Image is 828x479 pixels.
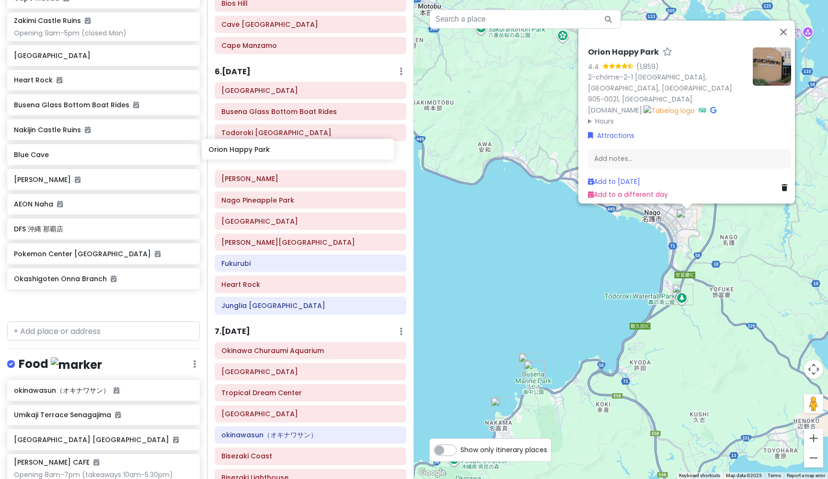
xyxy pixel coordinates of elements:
a: Star place [663,47,672,57]
img: marker [51,357,102,372]
a: Attractions [588,130,634,141]
span: Show only itinerary places [460,445,547,455]
div: · [588,47,745,126]
a: [DOMAIN_NAME] [588,105,642,115]
h6: Orion Happy Park [588,47,659,57]
div: Halekulani Okinawa [491,397,512,418]
div: Todoroki Waterfall Park [672,284,693,305]
h6: 7 . [DATE] [215,327,250,337]
a: Add to a different day [588,190,668,199]
h6: 6 . [DATE] [215,67,251,77]
button: Drag Pegman onto the map to open Street View [804,394,823,413]
h4: Food [19,356,102,372]
summary: Hours [588,116,745,126]
div: Busena Marine Park [524,360,545,381]
a: Terms [768,473,781,478]
button: Zoom out [804,448,823,468]
div: (1,859) [636,61,659,72]
a: Add to [DATE] [588,177,640,186]
a: Delete place [782,182,791,193]
div: 4.4 [588,61,603,72]
button: Keyboard shortcuts [679,472,720,479]
a: Open this area in Google Maps (opens a new window) [416,467,448,479]
img: Picture of the place [753,47,791,86]
a: 2-chōme-2-1 [GEOGRAPHIC_DATA], [GEOGRAPHIC_DATA], [GEOGRAPHIC_DATA] 905-0021, [GEOGRAPHIC_DATA] [588,72,732,104]
i: Google Maps [710,107,716,114]
i: Tripadvisor [699,107,706,114]
input: Search a place [429,10,621,29]
div: Add notes... [588,149,791,169]
span: Map data ©2025 [726,473,762,478]
img: Tabelog [644,105,695,115]
a: Report a map error [787,473,825,478]
button: Zoom in [804,429,823,448]
img: Google [416,467,448,479]
button: Close [772,21,795,44]
input: + Add place or address [7,321,200,341]
div: Busena Glass Bottom Boat Rides [518,353,540,374]
button: Map camera controls [804,360,823,379]
div: Orion Happy Park [676,209,697,230]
